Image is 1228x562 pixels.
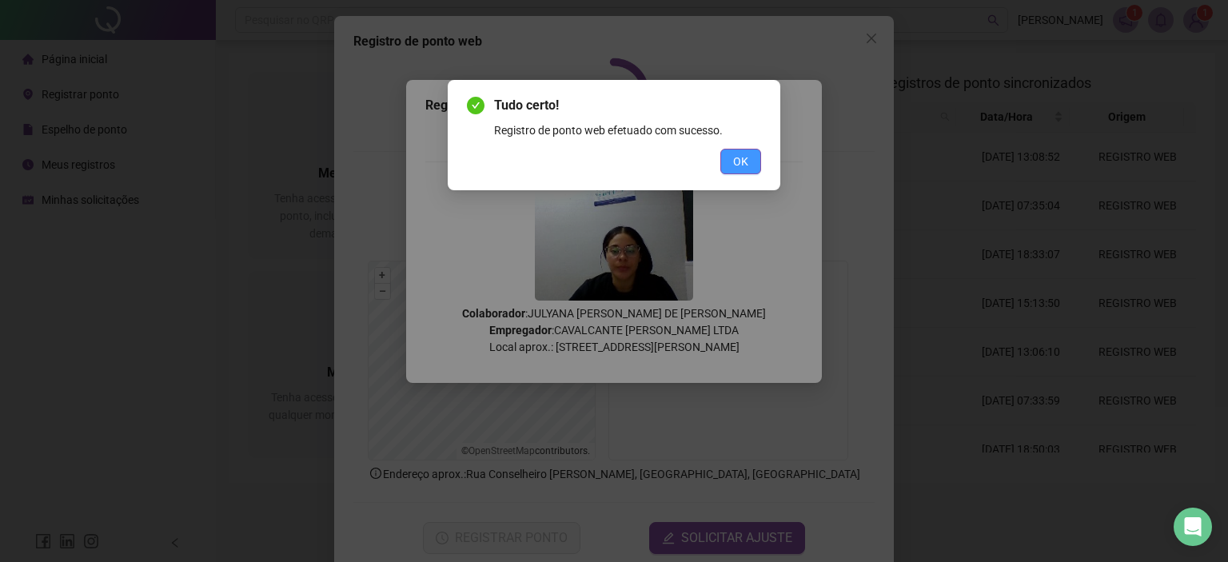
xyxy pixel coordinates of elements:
[720,149,761,174] button: OK
[733,153,748,170] span: OK
[494,96,761,115] span: Tudo certo!
[1174,508,1212,546] div: Open Intercom Messenger
[494,122,761,139] div: Registro de ponto web efetuado com sucesso.
[467,97,484,114] span: check-circle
